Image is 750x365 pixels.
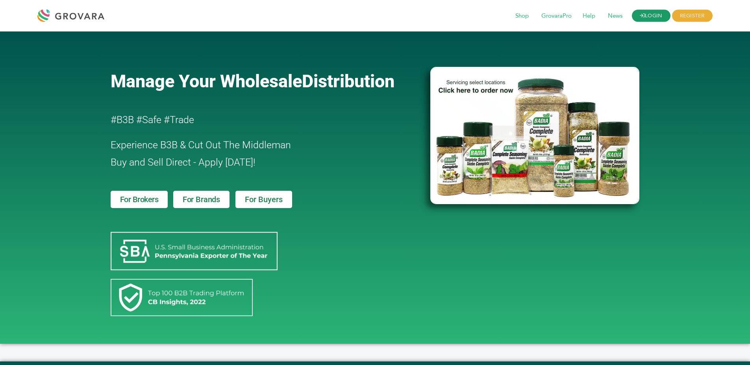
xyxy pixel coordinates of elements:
[536,9,577,24] span: GrovaraPro
[111,191,168,208] a: For Brokers
[111,111,385,129] h2: #B3B #Safe #Trade
[577,12,601,20] a: Help
[111,157,256,168] span: Buy and Sell Direct - Apply [DATE]!
[245,195,283,203] span: For Buyers
[183,195,220,203] span: For Brands
[111,139,291,151] span: Experience B3B & Cut Out The Middleman
[536,12,577,20] a: GrovaraPro
[173,191,230,208] a: For Brands
[510,9,534,24] span: Shop
[510,12,534,20] a: Shop
[577,9,601,24] span: Help
[632,10,670,22] a: LOGIN
[120,195,159,203] span: For Brokers
[672,10,713,22] span: REGISTER
[111,71,302,92] span: Manage Your Wholesale
[111,71,418,92] a: Manage Your WholesaleDistribution
[235,191,292,208] a: For Buyers
[602,12,628,20] a: News
[302,71,394,92] span: Distribution
[602,9,628,24] span: News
